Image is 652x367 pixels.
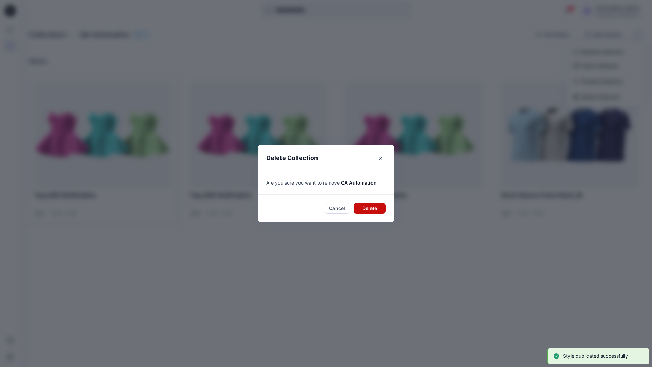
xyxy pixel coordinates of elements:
button: Close [375,153,386,164]
span: QA Automation [341,180,377,186]
p: Style duplicated successfully [563,352,628,360]
button: Delete [354,203,386,214]
button: Cancel [325,203,349,214]
div: Notifications-bottom-right [545,345,652,367]
header: Delete Collection [258,145,394,171]
p: Are you sure you want to remove [266,179,386,186]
